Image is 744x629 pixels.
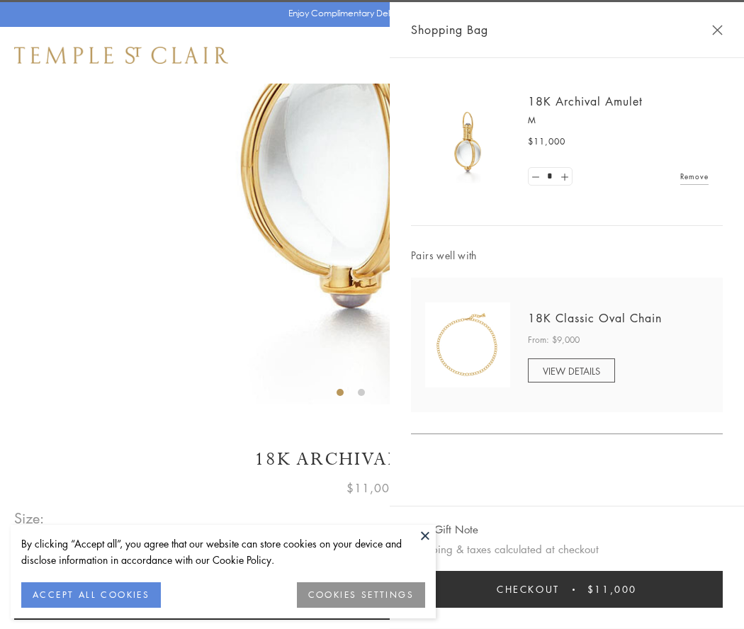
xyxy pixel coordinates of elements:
[497,582,560,597] span: Checkout
[680,169,709,184] a: Remove
[425,302,510,387] img: N88865-OV18
[411,540,723,558] p: Shipping & taxes calculated at checkout
[587,582,637,597] span: $11,000
[14,506,45,530] span: Size:
[411,247,723,263] span: Pairs well with
[411,21,488,39] span: Shopping Bag
[543,364,600,378] span: VIEW DETAILS
[557,168,571,186] a: Set quantity to 2
[21,535,425,568] div: By clicking “Accept all”, you agree that our website can store cookies on your device and disclos...
[528,310,662,326] a: 18K Classic Oval Chain
[528,333,580,347] span: From: $9,000
[297,582,425,608] button: COOKIES SETTINGS
[288,6,449,21] p: Enjoy Complimentary Delivery & Returns
[528,93,643,109] a: 18K Archival Amulet
[411,521,478,538] button: Add Gift Note
[528,113,709,127] p: M
[425,99,510,184] img: 18K Archival Amulet
[14,447,730,472] h1: 18K Archival Amulet
[411,571,723,608] button: Checkout $11,000
[21,582,161,608] button: ACCEPT ALL COOKIES
[529,168,543,186] a: Set quantity to 0
[346,479,398,497] span: $11,000
[528,358,615,382] a: VIEW DETAILS
[14,47,228,64] img: Temple St. Clair
[712,25,723,35] button: Close Shopping Bag
[528,135,565,149] span: $11,000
